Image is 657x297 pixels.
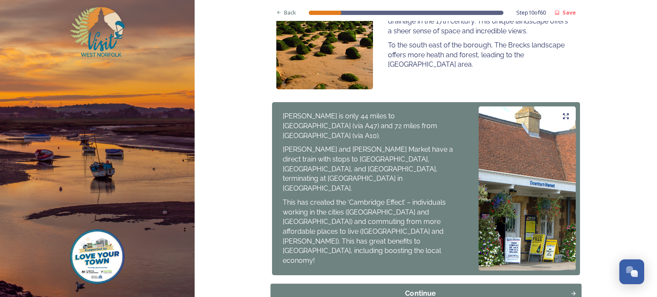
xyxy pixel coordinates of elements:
[388,41,569,70] p: To the south east of the borough, The Brecks landscape offers more heath and forest, leading to t...
[562,9,576,16] strong: Save
[283,145,455,192] span: [PERSON_NAME] and [PERSON_NAME] Market have a direct train with stops to [GEOGRAPHIC_DATA], [GEOG...
[516,9,546,17] span: Step 10 of 60
[283,198,447,265] span: This has created the ‘Cambridge Effect’ – individuals working in the cities ([GEOGRAPHIC_DATA] an...
[284,9,296,17] span: Back
[388,7,569,36] p: The Fens to the south of the borough is flat due to drainage in the 17th century. This unique lan...
[283,112,439,139] span: [PERSON_NAME] is only 44 miles to [GEOGRAPHIC_DATA] (via A47) and 72 miles from [GEOGRAPHIC_DATA]...
[619,259,644,284] button: Open Chat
